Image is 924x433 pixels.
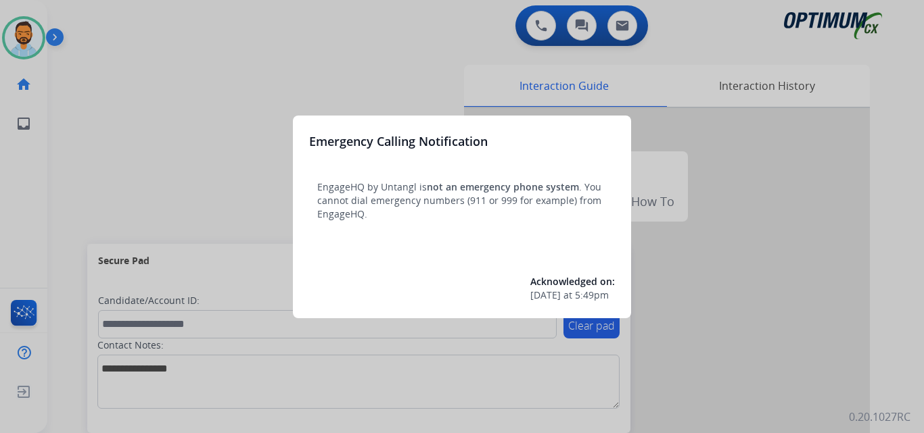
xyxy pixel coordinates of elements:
[530,288,615,302] div: at
[530,288,561,302] span: [DATE]
[849,409,910,425] p: 0.20.1027RC
[575,288,609,302] span: 5:49pm
[530,275,615,288] span: Acknowledged on:
[427,180,579,193] span: not an emergency phone system
[309,132,488,151] h3: Emergency Calling Notification
[317,180,607,221] p: EngageHQ by Untangl is . You cannot dial emergency numbers (911 or 999 for example) from EngageHQ.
